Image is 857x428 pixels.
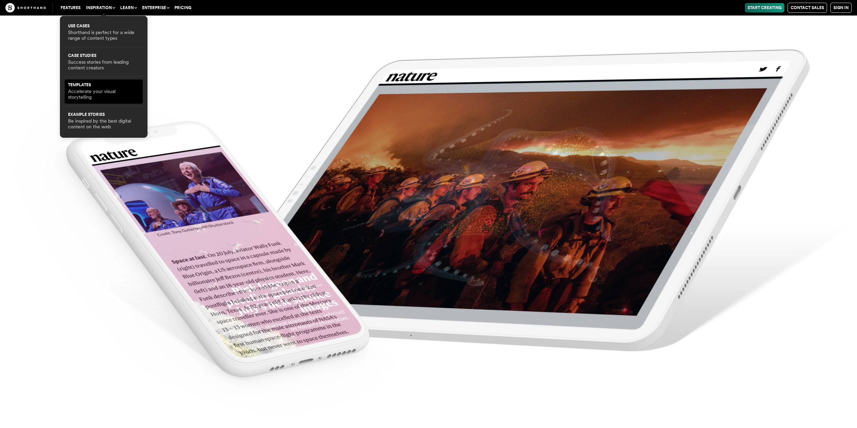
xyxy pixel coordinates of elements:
[68,30,139,41] p: Shorthand is perfect for a wide range of content types
[68,118,139,130] p: Be inspired by the best digital content on the web
[172,3,194,12] a: Pricing
[68,54,139,71] a: Case StudiesSuccess stories from leading content creators
[68,112,139,130] a: Example StoriesBe inspired by the best digital content on the web
[830,3,852,13] a: Sign in
[788,3,827,13] a: Contact Sales
[68,59,139,71] p: Success stories from leading content creators
[83,3,118,12] button: Inspiration
[745,3,784,12] a: Start Creating
[5,3,46,12] img: The Craft
[118,3,139,12] button: Learn
[68,24,139,41] a: Use CasesShorthand is perfect for a wide range of content types
[58,3,83,12] a: Features
[68,89,139,100] p: Accelerate your visual storytelling
[68,83,139,100] a: TemplatesAccelerate your visual storytelling
[139,3,172,12] button: Enterprise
